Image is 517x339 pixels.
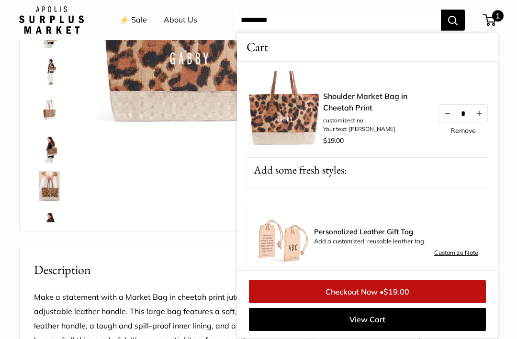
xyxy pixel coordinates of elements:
[247,158,488,182] p: Add some fresh styles:
[32,92,67,127] a: description_Versatile adjustable handles for easy carry throughout the day.
[32,131,67,165] a: Shoulder Market Bag in Cheetah Print
[450,127,476,134] a: Remove
[32,207,67,241] a: Shoulder Market Bag in Cheetah Print
[383,287,409,296] span: $19.00
[323,136,344,145] span: $19.00
[249,280,486,303] a: Checkout Now •$19.00
[247,38,268,56] span: Cart
[439,105,456,122] button: Decrease quantity by 1
[120,13,147,27] a: ⚡️ Sale
[233,10,441,31] input: Search...
[19,6,84,34] img: Apolis: Surplus Market
[34,209,65,240] img: Shoulder Market Bag in Cheetah Print
[32,54,67,88] a: Shoulder Market Bag in Cheetah Print
[34,261,284,279] h2: Description
[314,228,478,236] span: Personalized Leather Gift Tag
[34,171,65,201] img: description_Seal of authenticity printed on the backside of every bag.
[32,169,67,203] a: description_Seal of authenticity printed on the backside of every bag.
[323,125,428,133] li: Your text: [PERSON_NAME]
[34,94,65,125] img: description_Versatile adjustable handles for easy carry throughout the day.
[323,116,428,125] li: customized: no
[314,228,478,247] div: Add a customized, reusable leather tag.
[257,212,309,264] img: Luggage Tag
[492,10,504,22] span: 1
[441,10,465,31] button: Search
[434,247,478,259] a: Customize Note
[247,71,323,148] img: description_Make it yours with custom printed text.
[471,105,487,122] button: Increase quantity by 1
[484,14,496,26] a: 1
[456,109,471,118] input: Quantity
[323,90,428,113] a: Shoulder Market Bag in Cheetah Print
[34,56,65,87] img: Shoulder Market Bag in Cheetah Print
[249,308,486,331] a: View Cart
[164,13,197,27] a: About Us
[34,132,65,163] img: Shoulder Market Bag in Cheetah Print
